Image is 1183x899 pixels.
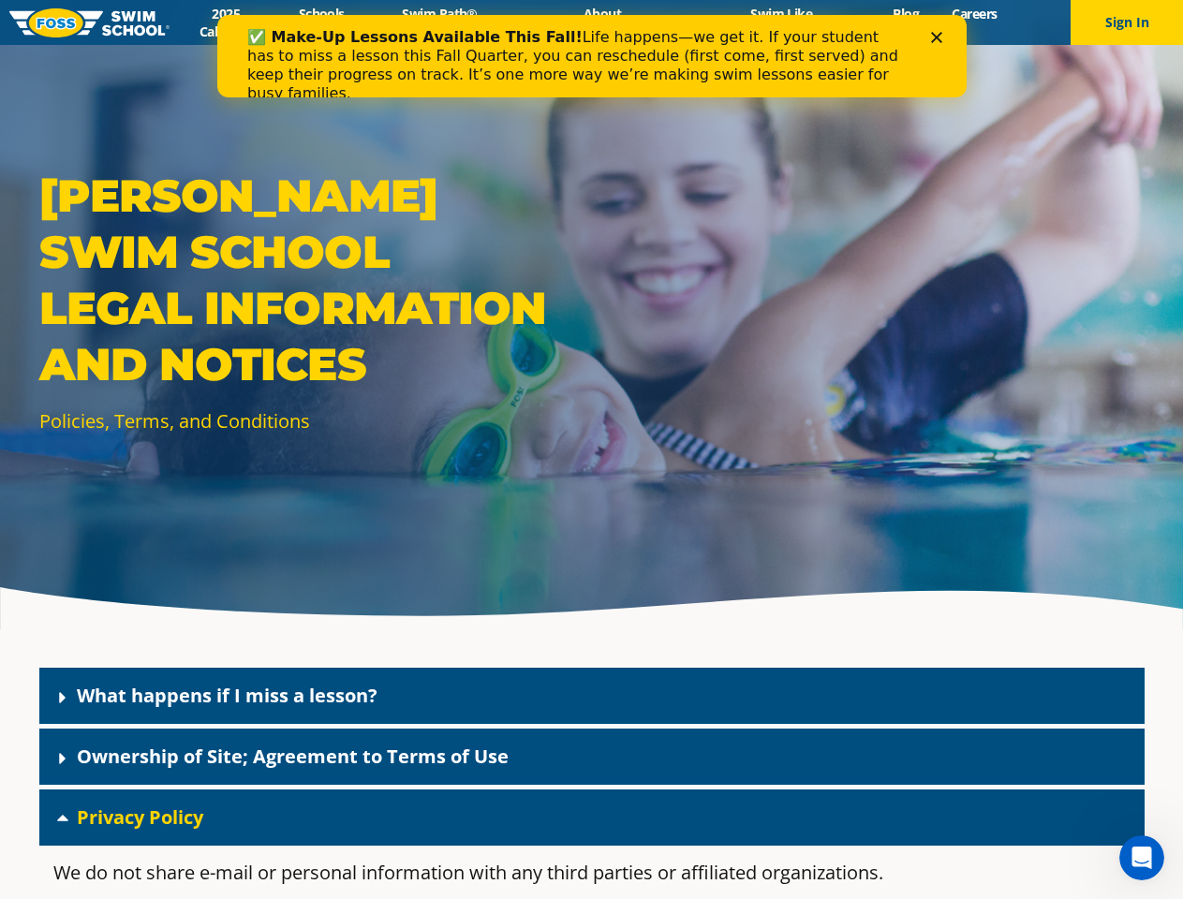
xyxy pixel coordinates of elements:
[39,668,1145,724] div: What happens if I miss a lesson?
[714,17,732,28] div: Close
[39,789,1145,846] div: Privacy Policy
[39,407,583,435] p: Policies, Terms, and Conditions
[9,8,170,37] img: FOSS Swim School Logo
[77,744,509,769] a: Ownership of Site; Agreement to Terms of Use
[39,168,583,392] p: [PERSON_NAME] Swim School Legal Information and Notices
[361,5,519,40] a: Swim Path® Program
[877,5,936,22] a: Blog
[1119,835,1164,880] iframe: Intercom live chat
[217,15,967,97] iframe: Intercom live chat banner
[282,5,361,22] a: Schools
[170,5,282,40] a: 2025 Calendar
[77,804,203,830] a: Privacy Policy
[77,683,377,708] a: What happens if I miss a lesson?
[30,13,365,31] b: ✅ Make-Up Lessons Available This Fall!
[30,13,689,88] div: Life happens—we get it. If your student has to miss a lesson this Fall Quarter, you can reschedul...
[39,729,1145,785] div: Ownership of Site; Agreement to Terms of Use
[936,5,1013,22] a: Careers
[519,5,687,40] a: About [PERSON_NAME]
[686,5,876,40] a: Swim Like [PERSON_NAME]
